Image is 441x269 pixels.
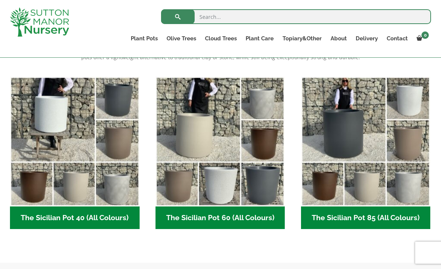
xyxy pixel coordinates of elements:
a: About [326,33,351,44]
a: Delivery [351,33,382,44]
img: The Sicilian Pot 85 (All Colours) [301,77,431,206]
h2: The Sicilian Pot 85 (All Colours) [301,206,431,229]
a: Cloud Trees [201,33,241,44]
h2: The Sicilian Pot 40 (All Colours) [10,206,140,229]
a: Plant Care [241,33,278,44]
a: Contact [382,33,412,44]
a: Topiary&Other [278,33,326,44]
a: Visit product category The Sicilian Pot 40 (All Colours) [10,77,140,229]
a: 0 [412,33,431,44]
img: The Sicilian Pot 60 (All Colours) [155,77,285,206]
a: Visit product category The Sicilian Pot 85 (All Colours) [301,77,431,229]
input: Search... [161,9,431,24]
h2: The Sicilian Pot 60 (All Colours) [155,206,285,229]
a: Visit product category The Sicilian Pot 60 (All Colours) [155,77,285,229]
a: Olive Trees [162,33,201,44]
a: Plant Pots [126,33,162,44]
img: logo [10,7,69,37]
span: 0 [421,31,429,39]
img: The Sicilian Pot 40 (All Colours) [10,77,140,206]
